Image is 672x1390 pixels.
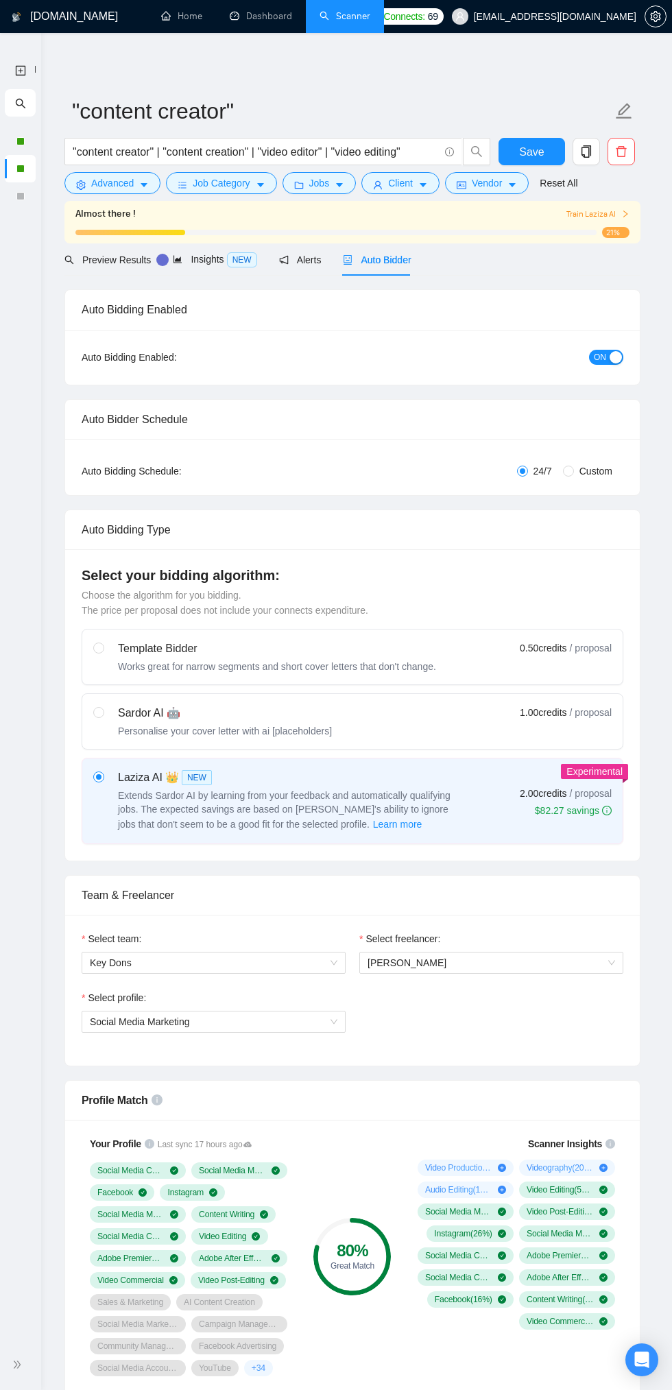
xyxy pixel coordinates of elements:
[118,769,461,786] div: Laziza AI
[82,1094,148,1106] span: Profile Match
[12,1358,26,1371] span: double-right
[76,180,86,190] span: setting
[118,790,451,830] span: Extends Sardor AI by learning from your feedback and automatically qualifying jobs. The expected ...
[498,1230,506,1238] span: check-circle
[313,1262,391,1270] div: Great Match
[599,1208,608,1216] span: check-circle
[520,705,566,720] span: 1.00 credits
[359,931,440,946] label: Select freelancer:
[97,1341,178,1352] span: Community Management
[428,9,438,24] span: 69
[527,1316,594,1327] span: Video Commercial ( 14 %)
[279,254,322,265] span: Alerts
[388,176,413,191] span: Client
[15,56,26,84] a: New Scanner
[498,1186,506,1194] span: plus-circle
[97,1165,165,1176] span: Social Media Content Creation
[445,172,529,194] button: idcardVendorcaret-down
[570,706,612,719] span: / proposal
[170,1254,178,1262] span: check-circle
[599,1273,608,1282] span: check-circle
[463,138,490,165] button: search
[528,1139,602,1149] span: Scanner Insights
[599,1164,608,1172] span: plus-circle
[498,1208,506,1216] span: check-circle
[272,1166,280,1175] span: check-circle
[75,206,136,221] span: Almost there !
[599,1251,608,1260] span: check-circle
[566,208,629,221] button: Train Laziza AI
[361,172,440,194] button: userClientcaret-down
[608,145,634,158] span: delete
[82,400,623,439] div: Auto Bidder Schedule
[73,143,439,160] input: Search Freelance Jobs...
[199,1253,266,1264] span: Adobe After Effects
[605,1139,615,1149] span: info-circle
[425,1184,492,1195] span: Audio Editing ( 12 %)
[90,1138,141,1149] span: Your Profile
[499,138,565,165] button: Save
[156,254,169,266] div: Tooltip anchor
[97,1187,133,1198] span: Facebook
[252,1232,260,1241] span: check-circle
[97,1319,178,1330] span: Social Media Marketing Strategy
[520,640,566,656] span: 0.50 credits
[498,1164,506,1172] span: plus-circle
[519,143,544,160] span: Save
[64,172,160,194] button: settingAdvancedcaret-down
[82,290,623,329] div: Auto Bidding Enabled
[498,1273,506,1282] span: check-circle
[12,6,21,28] img: logo
[230,10,292,22] a: dashboardDashboard
[540,176,577,191] a: Reset All
[170,1166,178,1175] span: check-circle
[527,1206,594,1217] span: Video Post-Editing ( 31 %)
[158,1138,252,1151] span: Last sync 17 hours ago
[184,1297,255,1308] span: AI Content Creation
[373,180,383,190] span: user
[625,1343,658,1376] div: Open Intercom Messenger
[199,1319,280,1330] span: Campaign Management
[368,957,446,968] span: [PERSON_NAME]
[527,1162,594,1173] span: Videography ( 20 %)
[573,138,600,165] button: copy
[64,254,151,265] span: Preview Results
[260,1210,268,1219] span: check-circle
[418,180,428,190] span: caret-down
[527,1250,594,1261] span: Adobe Premiere Pro ( 20 %)
[527,1272,594,1283] span: Adobe After Effects ( 16 %)
[535,804,612,817] div: $82.27 savings
[5,89,36,210] li: My Scanners
[90,952,337,973] span: Key Dons
[320,10,370,22] a: searchScanner
[165,769,179,786] span: 👑
[434,1228,492,1239] span: Instagram ( 26 %)
[343,255,352,265] span: robot
[173,254,256,265] span: Insights
[82,510,623,549] div: Auto Bidding Type
[90,1016,190,1027] span: Social Media Marketing
[457,180,466,190] span: idcard
[283,172,357,194] button: folderJobscaret-down
[82,931,141,946] label: Select team:
[599,1186,608,1194] span: check-circle
[178,180,187,190] span: bars
[97,1275,164,1286] span: Video Commercial
[608,138,635,165] button: delete
[594,350,606,365] span: ON
[309,176,330,191] span: Jobs
[464,145,490,158] span: search
[573,145,599,158] span: copy
[373,817,422,832] span: Learn more
[599,1317,608,1326] span: check-circle
[97,1253,165,1264] span: Adobe Premiere Pro
[602,227,629,238] span: 21%
[145,1139,154,1149] span: info-circle
[527,1184,594,1195] span: Video Editing ( 53 %)
[97,1209,165,1220] span: Social Media Marketing
[199,1231,246,1242] span: Video Editing
[435,1294,492,1305] span: Facebook ( 16 %)
[520,786,566,801] span: 2.00 credits
[193,176,250,191] span: Job Category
